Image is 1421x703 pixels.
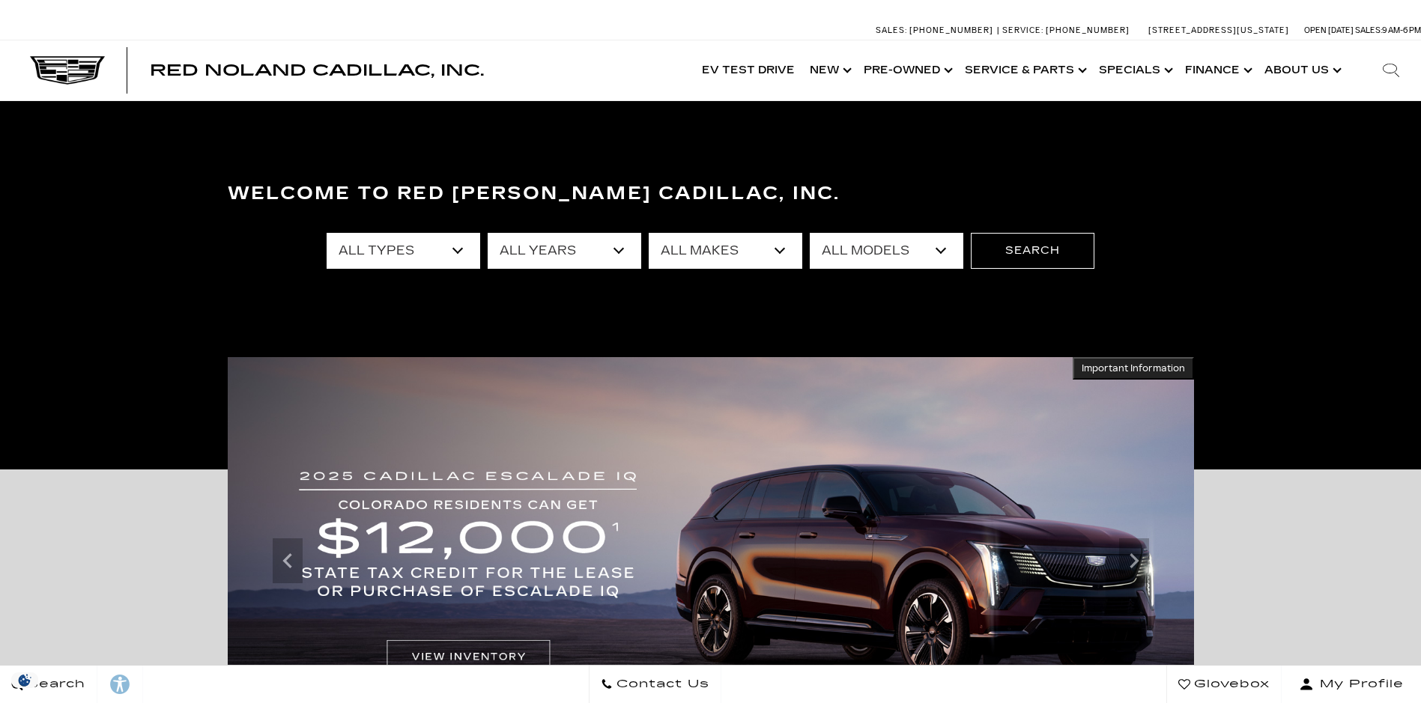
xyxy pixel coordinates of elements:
h3: Welcome to Red [PERSON_NAME] Cadillac, Inc. [228,179,1194,209]
a: Service: [PHONE_NUMBER] [997,26,1133,34]
button: Search [971,233,1094,269]
a: Red Noland Cadillac, Inc. [150,63,484,78]
a: Service & Parts [957,40,1091,100]
select: Filter by type [327,233,480,269]
a: Sales: [PHONE_NUMBER] [876,26,997,34]
a: Pre-Owned [856,40,957,100]
span: My Profile [1314,674,1404,695]
span: Important Information [1082,362,1185,374]
a: New [802,40,856,100]
div: Next slide [1119,538,1149,583]
select: Filter by make [649,233,802,269]
img: Cadillac Dark Logo with Cadillac White Text [30,56,105,85]
button: Important Information [1073,357,1194,380]
span: Search [23,674,85,695]
img: Opt-Out Icon [7,672,42,688]
span: Red Noland Cadillac, Inc. [150,61,484,79]
a: EV Test Drive [694,40,802,100]
span: Sales: [876,25,907,35]
a: Specials [1091,40,1178,100]
section: Click to Open Cookie Consent Modal [7,672,42,688]
span: Open [DATE] [1304,25,1354,35]
span: Service: [1002,25,1043,35]
a: [STREET_ADDRESS][US_STATE] [1148,25,1289,35]
a: About Us [1257,40,1346,100]
select: Filter by year [488,233,641,269]
button: Open user profile menu [1282,666,1421,703]
span: Glovebox [1190,674,1270,695]
select: Filter by model [810,233,963,269]
a: Glovebox [1166,666,1282,703]
div: Previous slide [273,538,303,583]
span: [PHONE_NUMBER] [909,25,993,35]
span: Sales: [1355,25,1382,35]
span: 9 AM-6 PM [1382,25,1421,35]
span: [PHONE_NUMBER] [1046,25,1130,35]
a: Finance [1178,40,1257,100]
a: Contact Us [589,666,721,703]
span: Contact Us [613,674,709,695]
